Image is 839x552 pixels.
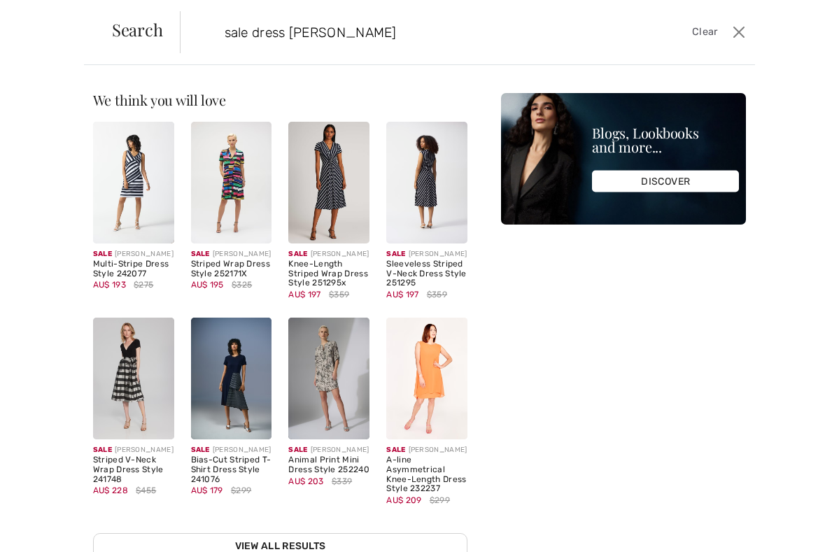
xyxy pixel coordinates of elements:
[93,249,174,260] div: [PERSON_NAME]
[191,250,210,258] span: Sale
[93,486,128,495] span: AU$ 228
[93,445,174,455] div: [PERSON_NAME]
[191,122,272,243] img: Striped Wrap Dress Style 252171X. Black/Multi
[288,290,320,299] span: AU$ 197
[93,280,126,290] span: AU$ 193
[93,122,174,243] img: Multi-Stripe Dress Style 242077. Midnight blue/off white
[501,93,746,225] img: Blogs, Lookbooks and more...
[191,260,272,279] div: Striped Wrap Dress Style 252171X
[191,280,224,290] span: AU$ 195
[592,126,739,154] div: Blogs, Lookbooks and more...
[191,249,272,260] div: [PERSON_NAME]
[386,260,467,288] div: Sleeveless Striped V-Neck Dress Style 251295
[191,445,272,455] div: [PERSON_NAME]
[430,494,450,507] span: $299
[592,171,739,192] div: DISCOVER
[288,476,323,486] span: AU$ 203
[386,318,467,439] img: A-line Asymmetrical Knee-Length Dress Style 232237. Royal Sapphire 163
[288,318,369,439] img: Animal Print Mini Dress Style 252240. Beige/multi
[386,122,467,243] a: Sleeveless Striped V-Neck Dress Style 251295. Midnight Blue/Vanilla
[93,250,112,258] span: Sale
[427,288,447,301] span: $359
[93,318,174,439] img: Striped V-Neck Wrap Dress Style 241748. Black/Silver
[191,318,272,439] img: Bias-Cut Striped T-Shirt Dress Style 241076. Midnight Blue/White
[134,278,153,291] span: $275
[692,24,718,40] span: Clear
[191,486,223,495] span: AU$ 179
[93,455,174,484] div: Striped V-Neck Wrap Dress Style 241748
[386,455,467,494] div: A-line Asymmetrical Knee-Length Dress Style 232237
[386,495,421,505] span: AU$ 209
[729,21,749,43] button: Close
[93,90,226,109] span: We think you will love
[112,21,163,38] span: Search
[288,122,369,243] img: Knee-Length Striped Wrap Dress Style 251295x. Midnight Blue/Vanilla
[191,446,210,454] span: Sale
[136,484,156,497] span: $455
[288,446,307,454] span: Sale
[93,260,174,279] div: Multi-Stripe Dress Style 242077
[232,278,252,291] span: $325
[386,446,405,454] span: Sale
[329,288,349,301] span: $359
[93,446,112,454] span: Sale
[191,455,272,484] div: Bias-Cut Striped T-Shirt Dress Style 241076
[386,290,418,299] span: AU$ 197
[332,475,352,488] span: $339
[288,445,369,455] div: [PERSON_NAME]
[288,250,307,258] span: Sale
[288,260,369,288] div: Knee-Length Striped Wrap Dress Style 251295x
[32,10,61,22] span: Help
[288,455,369,475] div: Animal Print Mini Dress Style 252240
[231,484,251,497] span: $299
[288,249,369,260] div: [PERSON_NAME]
[386,445,467,455] div: [PERSON_NAME]
[214,11,600,53] input: TYPE TO SEARCH
[386,250,405,258] span: Sale
[386,249,467,260] div: [PERSON_NAME]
